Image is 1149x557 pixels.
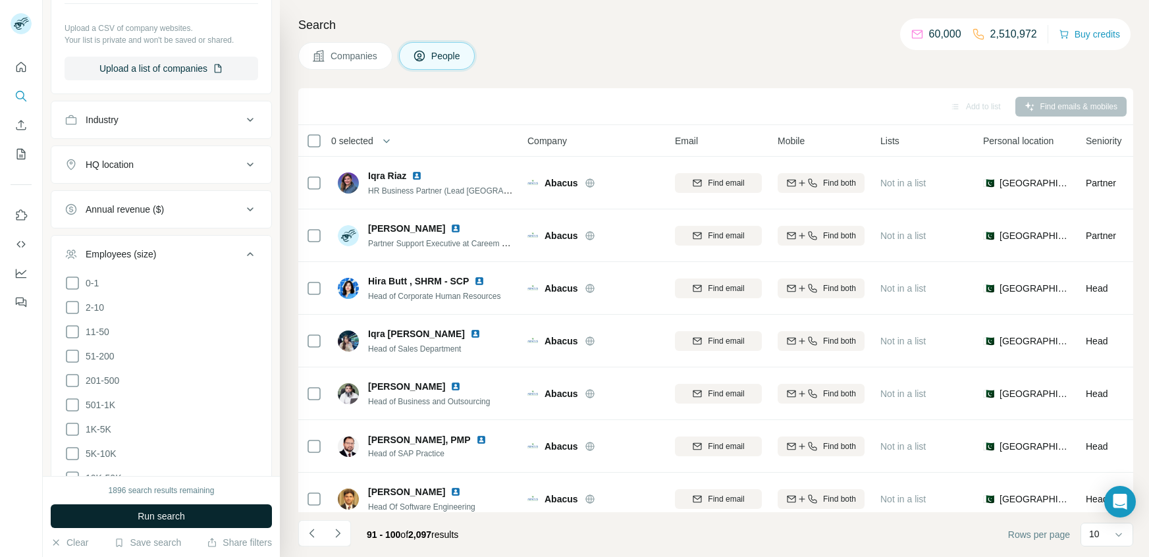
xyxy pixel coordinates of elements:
[527,441,538,452] img: Logo of Abacus
[450,223,461,234] img: LinkedIn logo
[51,504,272,528] button: Run search
[1000,229,1070,242] span: [GEOGRAPHIC_DATA]
[65,57,258,80] button: Upload a list of companies
[338,172,359,194] img: Avatar
[325,520,351,546] button: Navigate to next page
[1000,176,1070,190] span: [GEOGRAPHIC_DATA]
[675,226,762,246] button: Find email
[476,435,487,445] img: LinkedIn logo
[983,282,994,295] span: 🇵🇰
[545,387,578,400] span: Abacus
[1089,527,1100,541] p: 10
[80,301,104,314] span: 2-10
[708,335,744,347] span: Find email
[80,398,115,411] span: 501-1K
[983,176,994,190] span: 🇵🇰
[675,437,762,456] button: Find email
[823,177,856,189] span: Find both
[983,134,1054,147] span: Personal location
[1008,528,1070,541] span: Rows per page
[408,529,431,540] span: 2,097
[368,433,471,446] span: [PERSON_NAME], PMP
[11,55,32,79] button: Quick start
[11,142,32,166] button: My lists
[527,388,538,399] img: Logo of Abacus
[880,134,899,147] span: Lists
[1086,494,1108,504] span: Head
[823,230,856,242] span: Find both
[368,380,445,393] span: [PERSON_NAME]
[1000,282,1070,295] span: [GEOGRAPHIC_DATA]
[338,489,359,510] img: Avatar
[823,388,856,400] span: Find both
[545,440,578,453] span: Abacus
[86,113,119,126] div: Industry
[527,178,538,188] img: Logo of Abacus
[527,230,538,241] img: Logo of Abacus
[545,334,578,348] span: Abacus
[983,440,994,453] span: 🇵🇰
[545,492,578,506] span: Abacus
[675,331,762,351] button: Find email
[338,383,359,404] img: Avatar
[778,489,865,509] button: Find both
[880,441,926,452] span: Not in a list
[708,177,744,189] span: Find email
[338,225,359,246] img: Avatar
[367,529,400,540] span: 91 - 100
[675,278,762,298] button: Find email
[527,494,538,504] img: Logo of Abacus
[823,335,856,347] span: Find both
[368,276,469,286] span: Hira Butt , SHRM - SCP
[675,384,762,404] button: Find email
[929,26,961,42] p: 60,000
[527,336,538,346] img: Logo of Abacus
[368,327,465,340] span: Iqra [PERSON_NAME]
[298,16,1133,34] h4: Search
[80,374,119,387] span: 201-500
[1000,334,1070,348] span: [GEOGRAPHIC_DATA]
[368,502,475,512] span: Head Of Software Engineering
[331,49,379,63] span: Companies
[80,423,111,436] span: 1K-5K
[1086,283,1108,294] span: Head
[368,397,490,406] span: Head of Business and Outsourcing
[778,226,865,246] button: Find both
[51,536,88,549] button: Clear
[11,232,32,256] button: Use Surfe API
[368,169,406,182] span: Iqra Riaz
[1086,388,1108,399] span: Head
[11,261,32,285] button: Dashboard
[778,134,805,147] span: Mobile
[400,529,408,540] span: of
[880,388,926,399] span: Not in a list
[1104,486,1136,517] div: Open Intercom Messenger
[778,278,865,298] button: Find both
[298,520,325,546] button: Navigate to previous page
[368,238,605,248] span: Partner Support Executive at Careem Food (via Abacus Consulting)
[450,487,461,497] img: LinkedIn logo
[431,49,462,63] span: People
[450,381,461,392] img: LinkedIn logo
[51,194,271,225] button: Annual revenue ($)
[86,203,164,216] div: Annual revenue ($)
[368,344,461,354] span: Head of Sales Department
[778,384,865,404] button: Find both
[338,331,359,352] img: Avatar
[983,334,994,348] span: 🇵🇰
[708,388,744,400] span: Find email
[51,149,271,180] button: HQ location
[138,510,185,523] span: Run search
[80,350,115,363] span: 51-200
[368,485,445,498] span: [PERSON_NAME]
[80,325,109,338] span: 11-50
[675,173,762,193] button: Find email
[80,471,121,485] span: 10K-50K
[527,283,538,294] img: Logo of Abacus
[11,290,32,314] button: Feedback
[545,176,578,190] span: Abacus
[708,282,744,294] span: Find email
[778,173,865,193] button: Find both
[474,276,485,286] img: LinkedIn logo
[368,292,500,301] span: Head of Corporate Human Resources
